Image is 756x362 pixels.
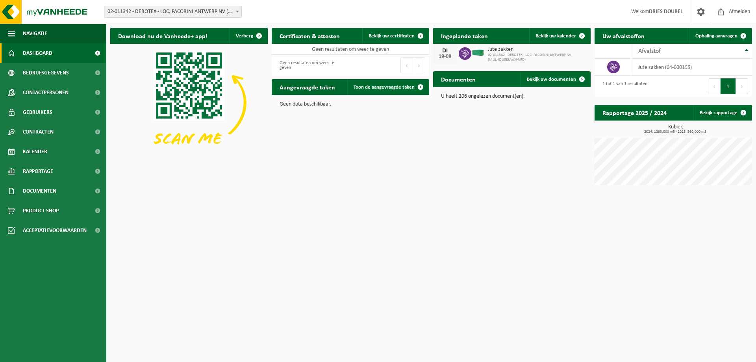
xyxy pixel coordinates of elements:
[110,44,268,162] img: Download de VHEPlus App
[23,181,56,201] span: Documenten
[23,24,47,43] span: Navigatie
[433,71,484,87] h2: Documenten
[695,33,737,39] span: Ophaling aanvragen
[236,33,253,39] span: Verberg
[433,28,496,43] h2: Ingeplande taken
[736,78,748,94] button: Next
[598,124,752,134] h3: Kubiek
[369,33,415,39] span: Bekijk uw certificaten
[272,28,348,43] h2: Certificaten & attesten
[441,94,583,99] p: U heeft 206 ongelezen document(en).
[400,58,413,73] button: Previous
[689,28,751,44] a: Ophaling aanvragen
[529,28,590,44] a: Bekijk uw kalender
[354,85,415,90] span: Toon de aangevraagde taken
[272,44,429,55] td: Geen resultaten om weer te geven
[488,53,587,62] span: 02-011342 - DEROTEX - LOC. PACORINI ANTWERP NV (MULHOUSELAAN-NRD)
[527,77,576,82] span: Bekijk uw documenten
[488,46,587,53] span: Jute zakken
[708,78,721,94] button: Previous
[104,6,242,18] span: 02-011342 - DEROTEX - LOC. PACORINI ANTWERP NV (MULHOUSELAAN-NRD) - Antwerpen
[595,105,674,120] h2: Rapportage 2025 / 2024
[437,48,453,54] div: DI
[104,6,241,17] span: 02-011342 - DEROTEX - LOC. PACORINI ANTWERP NV (MULHOUSELAAN-NRD) - Antwerpen
[693,105,751,121] a: Bekijk rapportage
[598,130,752,134] span: 2024: 1280,000 m3 - 2025: 560,000 m3
[23,122,54,142] span: Contracten
[721,78,736,94] button: 1
[230,28,267,44] button: Verberg
[638,48,661,54] span: Afvalstof
[23,201,59,221] span: Product Shop
[362,28,428,44] a: Bekijk uw certificaten
[437,54,453,59] div: 19-08
[535,33,576,39] span: Bekijk uw kalender
[521,71,590,87] a: Bekijk uw documenten
[23,221,87,240] span: Acceptatievoorwaarden
[110,28,215,43] h2: Download nu de Vanheede+ app!
[280,102,421,107] p: Geen data beschikbaar.
[272,79,343,95] h2: Aangevraagde taken
[471,49,485,56] img: HK-XC-40-GN-00
[23,142,47,162] span: Kalender
[632,59,752,76] td: jute zakken (04-000195)
[23,162,53,181] span: Rapportage
[276,57,346,74] div: Geen resultaten om weer te geven
[23,83,69,102] span: Contactpersonen
[413,58,425,73] button: Next
[23,43,52,63] span: Dashboard
[347,79,428,95] a: Toon de aangevraagde taken
[595,28,652,43] h2: Uw afvalstoffen
[649,9,683,15] strong: DRIES DOUBEL
[598,78,647,95] div: 1 tot 1 van 1 resultaten
[23,102,52,122] span: Gebruikers
[23,63,69,83] span: Bedrijfsgegevens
